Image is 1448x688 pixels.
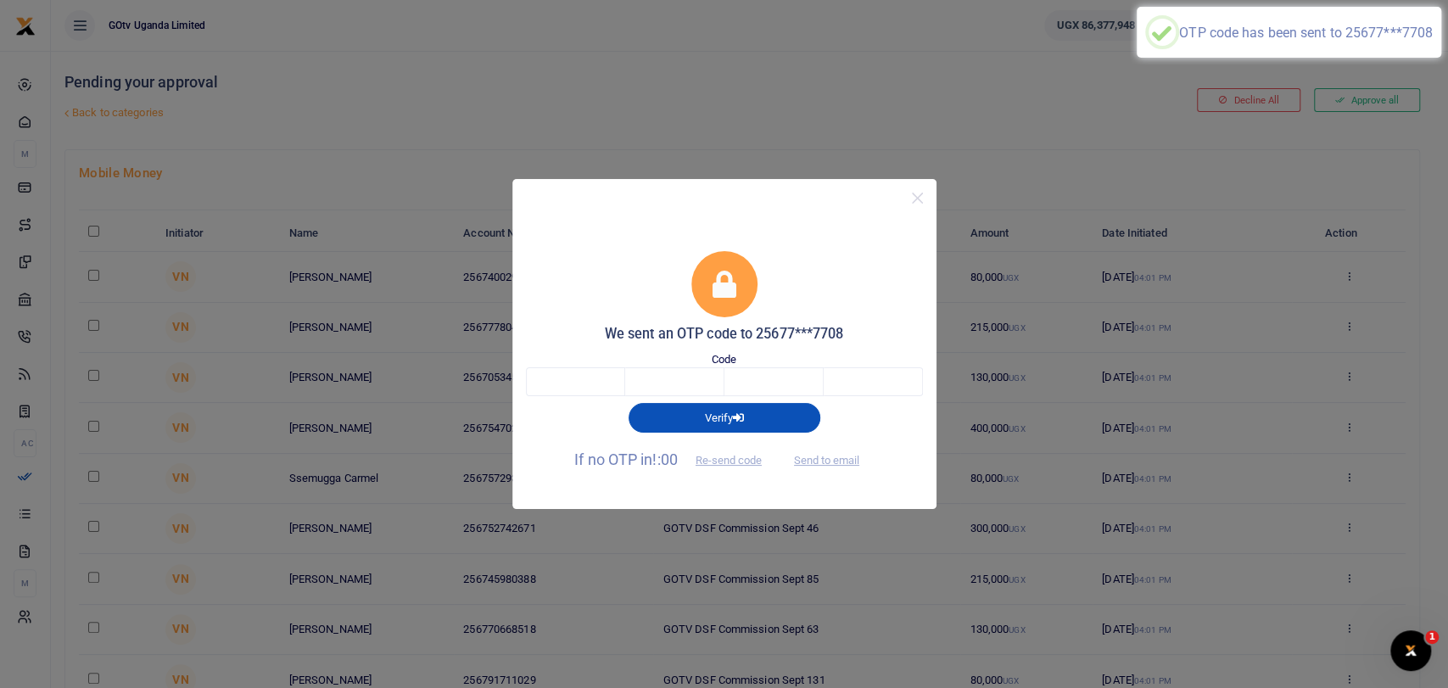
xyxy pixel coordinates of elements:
div: OTP code has been sent to 25677***7708 [1179,25,1433,41]
span: 1 [1425,630,1439,644]
iframe: Intercom live chat [1390,630,1431,671]
label: Code [712,351,736,368]
span: If no OTP in [574,450,776,468]
span: !:00 [652,450,677,468]
h5: We sent an OTP code to 25677***7708 [526,326,923,343]
button: Close [905,186,930,210]
button: Verify [629,403,820,432]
